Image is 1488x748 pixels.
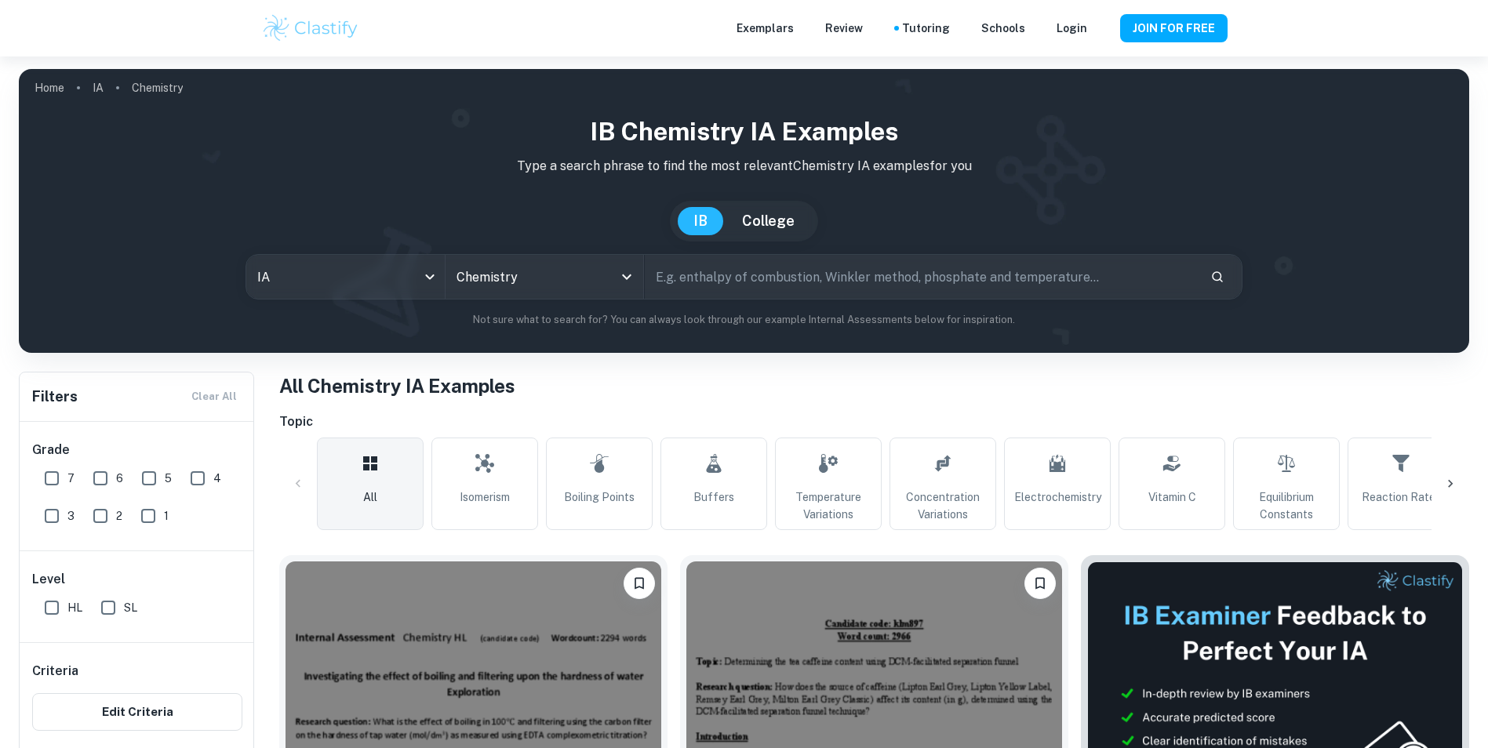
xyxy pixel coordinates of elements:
span: Equilibrium Constants [1240,488,1333,523]
button: IB [678,207,723,235]
span: Temperature Variations [782,488,875,523]
button: College [726,207,810,235]
span: Isomerism [460,488,510,506]
a: Schools [981,20,1025,37]
button: Please log in to bookmark exemplars [624,568,655,599]
h6: Filters [32,386,78,408]
span: 7 [67,470,75,487]
h6: Grade [32,441,242,459]
a: Login [1057,20,1087,37]
span: 1 [164,507,169,525]
span: All [363,488,377,506]
p: Type a search phrase to find the most relevant Chemistry IA examples for you [31,157,1457,176]
p: Review [825,20,863,37]
h1: All Chemistry IA Examples [279,372,1469,400]
p: Exemplars [737,20,794,37]
button: Edit Criteria [32,693,242,731]
span: Electrochemistry [1014,488,1101,506]
a: Home [35,77,64,99]
button: Please log in to bookmark exemplars [1024,568,1056,599]
p: Not sure what to search for? You can always look through our example Internal Assessments below f... [31,312,1457,328]
span: Reaction Rates [1362,488,1441,506]
span: 4 [213,470,221,487]
span: Concentration Variations [897,488,989,523]
span: 6 [116,470,123,487]
p: Chemistry [132,79,183,96]
span: 3 [67,507,75,525]
span: 5 [165,470,172,487]
span: 2 [116,507,122,525]
h1: IB Chemistry IA examples [31,113,1457,151]
span: Boiling Points [564,488,635,506]
button: JOIN FOR FREE [1120,14,1228,42]
div: IA [246,255,445,299]
input: E.g. enthalpy of combustion, Winkler method, phosphate and temperature... [645,255,1199,299]
img: Clastify logo [261,13,361,44]
span: Vitamin C [1148,488,1196,506]
button: Open [616,266,638,288]
img: profile cover [19,69,1469,353]
span: HL [67,599,82,616]
button: Help and Feedback [1100,24,1108,32]
a: IA [93,77,104,99]
button: Search [1204,263,1231,290]
span: Buffers [693,488,734,506]
h6: Criteria [32,662,78,681]
span: SL [124,599,137,616]
h6: Level [32,570,242,589]
h6: Topic [279,412,1469,431]
a: Tutoring [902,20,950,37]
